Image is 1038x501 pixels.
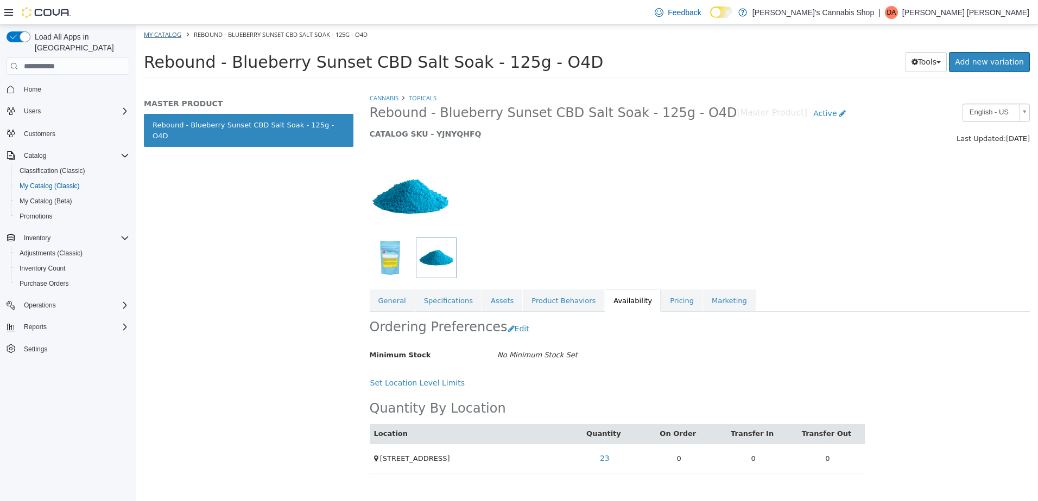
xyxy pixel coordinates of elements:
[234,348,336,368] button: Set Location Level Limits
[20,105,129,118] span: Users
[20,299,60,312] button: Operations
[234,265,279,287] a: General
[2,104,134,119] button: Users
[20,182,80,190] span: My Catalog (Classic)
[672,79,716,99] a: Active
[20,83,46,96] a: Home
[567,265,620,287] a: Marketing
[234,294,372,311] h2: Ordering Preferences
[280,265,346,287] a: Specifications
[8,89,218,122] a: Rebound - Blueberry Sunset CBD Salt Soak - 125g - O4D
[20,320,129,333] span: Reports
[372,294,400,314] button: Edit
[244,429,314,438] span: [STREET_ADDRESS]
[678,84,701,93] span: Active
[2,298,134,313] button: Operations
[15,164,129,177] span: Classification (Classic)
[11,276,134,291] button: Purchase Orders
[24,85,41,94] span: Home
[24,234,50,242] span: Inventory
[15,195,129,208] span: My Catalog (Beta)
[11,209,134,224] button: Promotions
[2,341,134,357] button: Settings
[752,6,874,19] p: [PERSON_NAME]'s Cannabis Shop
[668,7,701,18] span: Feedback
[15,210,57,223] a: Promotions
[770,27,812,47] button: Tools
[20,149,50,162] button: Catalog
[20,320,51,333] button: Reports
[595,404,640,413] a: Transfer In
[602,84,672,93] small: [Master Product]
[451,404,488,413] a: Quantity
[7,77,129,385] nav: Complex example
[24,130,55,138] span: Customers
[821,110,870,118] span: Last Updated:
[15,277,129,290] span: Purchase Orders
[346,265,387,287] a: Assets
[20,342,129,356] span: Settings
[20,126,129,140] span: Customers
[15,262,129,275] span: Inventory Count
[11,163,134,178] button: Classification (Classic)
[22,7,71,18] img: Cova
[2,319,134,335] button: Reports
[20,279,69,288] span: Purchase Orders
[655,419,729,448] td: 0
[24,151,46,160] span: Catalog
[2,230,134,246] button: Inventory
[30,31,129,53] span: Load All Apps in [GEOGRAPHIC_DATA]
[15,210,129,223] span: Promotions
[8,5,46,14] a: My Catalog
[666,404,718,413] a: Transfer Out
[24,301,56,310] span: Operations
[20,127,60,140] a: Customers
[15,164,90,177] a: Classification (Classic)
[20,82,129,96] span: Home
[11,178,134,194] button: My Catalog (Classic)
[11,246,134,261] button: Adjustments (Classic)
[458,423,480,444] a: 23
[24,107,41,115] span: Users
[11,194,134,209] button: My Catalog (Beta)
[813,27,894,47] a: Add new variation
[24,345,47,354] span: Settings
[20,232,55,245] button: Inventory
[887,6,896,19] span: DA
[2,148,134,163] button: Catalog
[710,7,733,18] input: Dark Mode
[15,195,77,208] a: My Catalog (Beta)
[387,265,469,287] a: Product Behaviors
[885,6,898,19] div: Dylan Ann McKinney
[234,104,725,114] h5: CATALOG SKU - YJNYQHFQ
[234,326,295,334] span: Minimum Stock
[234,131,315,213] img: 150
[234,69,263,77] a: Cannabis
[902,6,1029,19] p: [PERSON_NAME] [PERSON_NAME]
[20,249,83,258] span: Adjustments (Classic)
[24,323,47,331] span: Reports
[20,149,129,162] span: Catalog
[15,179,129,192] span: My Catalog (Classic)
[526,265,567,287] a: Pricing
[15,277,73,290] a: Purchase Orders
[20,197,72,205] span: My Catalog (Beta)
[827,79,894,97] a: English - US
[2,81,134,97] button: Home
[273,69,301,77] a: Topicals
[15,179,84,192] a: My Catalog (Classic)
[580,419,655,448] td: 0
[827,79,879,96] span: English - US
[20,105,45,118] button: Users
[238,403,274,414] button: Location
[524,404,562,413] a: On Order
[15,262,70,275] a: Inventory Count
[362,326,442,334] i: No Minimum Stock Set
[469,265,525,287] a: Availability
[11,261,134,276] button: Inventory Count
[20,343,52,356] a: Settings
[870,110,894,118] span: [DATE]
[20,264,66,273] span: Inventory Count
[20,212,53,221] span: Promotions
[2,125,134,141] button: Customers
